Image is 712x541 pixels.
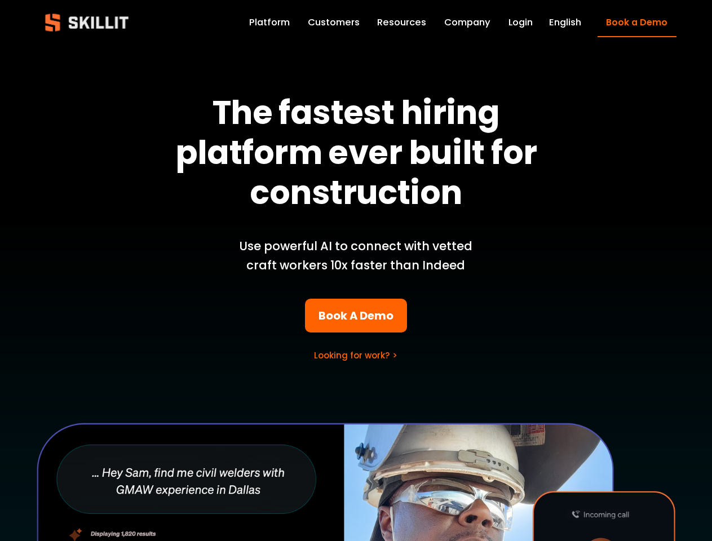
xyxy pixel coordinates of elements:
a: folder dropdown [377,15,426,30]
a: Login [508,15,533,30]
img: Skillit [36,6,138,39]
p: Use powerful AI to connect with vetted craft workers 10x faster than Indeed [224,237,488,275]
a: Company [444,15,490,30]
span: Resources [377,16,426,30]
a: Looking for work? > [314,349,397,361]
span: English [549,16,581,30]
a: Customers [308,15,360,30]
a: Platform [249,15,290,30]
div: language picker [549,15,581,30]
a: Book A Demo [305,299,406,332]
a: Book a Demo [598,8,676,37]
strong: The fastest hiring platform ever built for construction [175,90,543,215]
